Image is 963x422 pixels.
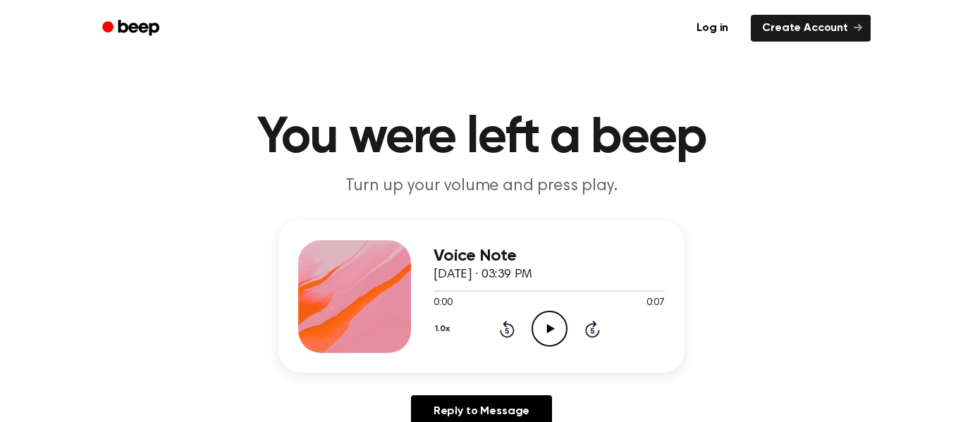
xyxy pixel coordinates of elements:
h1: You were left a beep [121,113,842,163]
span: 0:07 [646,296,665,311]
a: Beep [92,15,172,42]
span: [DATE] · 03:39 PM [434,268,532,281]
span: 0:00 [434,296,452,311]
h3: Voice Note [434,247,665,266]
a: Create Account [751,15,871,42]
a: Log in [682,12,742,44]
p: Turn up your volume and press play. [211,175,752,198]
button: 1.0x [434,317,455,341]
